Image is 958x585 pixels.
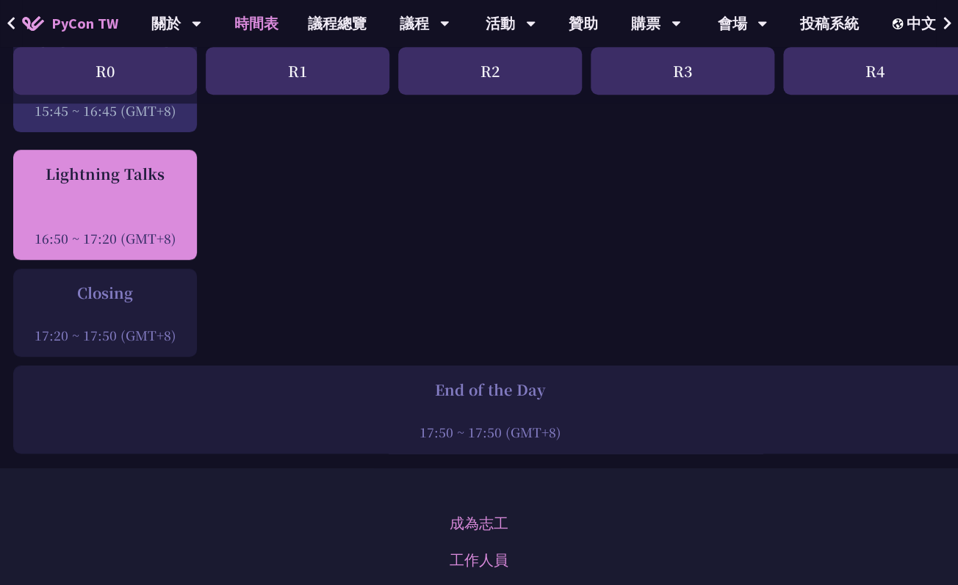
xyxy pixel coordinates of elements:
div: Closing [21,282,190,304]
div: R2 [398,47,582,95]
img: Home icon of PyCon TW 2025 [22,16,44,31]
div: R1 [206,47,389,95]
div: 15:45 ~ 16:45 (GMT+8) [21,101,190,120]
div: 17:20 ~ 17:50 (GMT+8) [21,326,190,344]
div: 16:50 ~ 17:20 (GMT+8) [21,229,190,247]
img: Locale Icon [892,18,907,29]
span: PyCon TW [51,12,118,34]
a: Lightning Talks 16:50 ~ 17:20 (GMT+8) [21,163,190,247]
a: 工作人員 [450,549,508,571]
a: PyCon TW [7,5,133,42]
a: 成為志工 [450,512,508,534]
div: Lightning Talks [21,163,190,185]
div: R0 [13,47,197,95]
div: R3 [591,47,774,95]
